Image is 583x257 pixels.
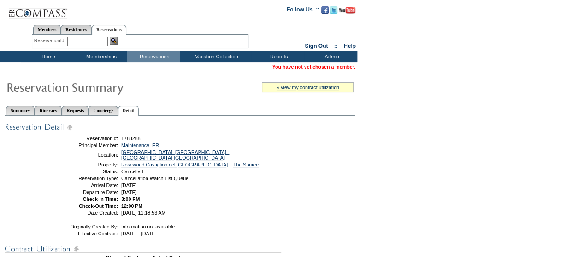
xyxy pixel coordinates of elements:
[21,51,74,62] td: Home
[6,78,190,96] img: Reservaton Summary
[321,9,329,15] a: Become our fan on Facebook
[34,37,68,45] div: ReservationId:
[92,25,126,35] a: Reservations
[110,37,118,45] img: Reservation Search
[121,136,141,141] span: 1788288
[305,43,328,49] a: Sign Out
[121,162,228,167] a: Rosewood Castiglion del [GEOGRAPHIC_DATA]
[127,51,180,62] td: Reservations
[5,121,281,133] img: Reservation Detail
[52,189,118,195] td: Departure Date:
[52,149,118,160] td: Location:
[61,25,92,34] a: Residences
[321,6,329,14] img: Become our fan on Facebook
[121,203,142,209] span: 12:00 PM
[121,183,137,188] span: [DATE]
[121,196,140,202] span: 3:00 PM
[272,64,355,69] span: You have not yet chosen a member.
[330,9,337,15] a: Follow us on Twitter
[121,176,188,181] span: Cancellation Watch List Queue
[79,203,118,209] strong: Check-Out Time:
[334,43,338,49] span: ::
[121,210,165,216] span: [DATE] 11:18:53 AM
[304,51,357,62] td: Admin
[52,176,118,181] td: Reservation Type:
[339,9,355,15] a: Subscribe to our YouTube Channel
[52,224,118,229] td: Originally Created By:
[121,143,162,148] a: Maintenance, ER -
[287,6,319,17] td: Follow Us ::
[5,243,281,255] img: Contract Utilization
[62,106,88,115] a: Requests
[121,169,143,174] span: Cancelled
[339,7,355,14] img: Subscribe to our YouTube Channel
[33,25,61,34] a: Members
[35,106,62,115] a: Itinerary
[121,149,229,160] a: [GEOGRAPHIC_DATA], [GEOGRAPHIC_DATA] - [GEOGRAPHIC_DATA] [GEOGRAPHIC_DATA]
[52,136,118,141] td: Reservation #:
[121,189,137,195] span: [DATE]
[121,231,157,236] span: [DATE] - [DATE]
[74,51,127,62] td: Memberships
[330,6,337,14] img: Follow us on Twitter
[52,231,118,236] td: Effective Contract:
[251,51,304,62] td: Reports
[52,210,118,216] td: Date Created:
[52,143,118,148] td: Principal Member:
[83,196,118,202] strong: Check-In Time:
[233,162,259,167] a: The Source
[118,106,139,116] a: Detail
[6,106,35,115] a: Summary
[52,183,118,188] td: Arrival Date:
[52,162,118,167] td: Property:
[344,43,356,49] a: Help
[277,85,339,90] a: » view my contract utilization
[52,169,118,174] td: Status:
[121,224,175,229] span: Information not available
[180,51,251,62] td: Vacation Collection
[88,106,118,115] a: Concierge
